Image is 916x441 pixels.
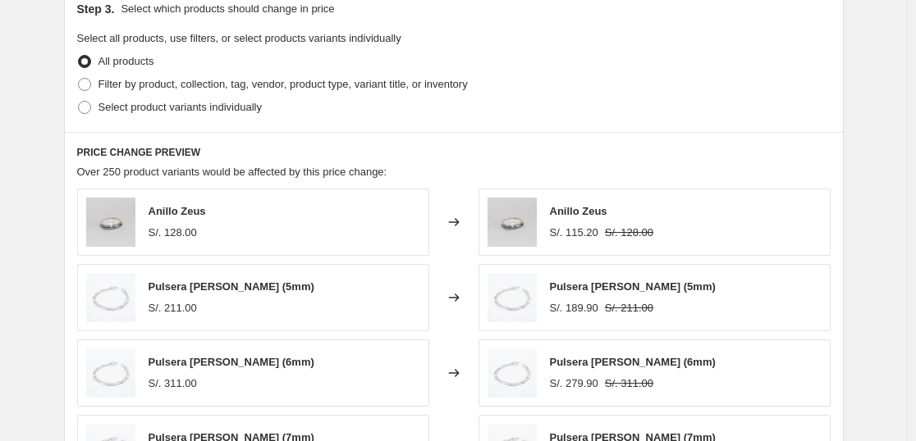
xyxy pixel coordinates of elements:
[488,273,537,322] img: PulseraDonato-01_80x.jpg
[86,198,135,247] img: ANILLOZEUS_80x.jpg
[98,78,468,90] span: Filter by product, collection, tag, vendor, product type, variant title, or inventory
[98,55,154,67] span: All products
[98,101,262,113] span: Select product variants individually
[86,348,135,398] img: PulseraDonato-01_80x.jpg
[605,302,653,314] span: S/. 211.00
[488,198,537,247] img: ANILLOZEUS_80x.jpg
[149,302,197,314] span: S/. 211.00
[605,226,653,239] span: S/. 128.00
[77,1,115,17] h2: Step 3.
[149,377,197,389] span: S/. 311.00
[149,226,197,239] span: S/. 128.00
[149,205,206,217] span: Anillo Zeus
[77,32,401,44] span: Select all products, use filters, or select products variants individually
[77,166,387,178] span: Over 250 product variants would be affected by this price change:
[605,377,653,389] span: S/. 311.00
[550,226,598,239] span: S/. 115.20
[550,377,598,389] span: S/. 279.90
[121,1,334,17] p: Select which products should change in price
[149,280,314,293] span: Pulsera [PERSON_NAME] (5mm)
[550,356,716,368] span: Pulsera [PERSON_NAME] (6mm)
[550,205,607,217] span: Anillo Zeus
[550,302,598,314] span: S/. 189.90
[86,273,135,322] img: PulseraDonato-01_80x.jpg
[488,348,537,398] img: PulseraDonato-01_80x.jpg
[77,146,831,159] h6: PRICE CHANGE PREVIEW
[149,356,314,368] span: Pulsera [PERSON_NAME] (6mm)
[550,280,716,293] span: Pulsera [PERSON_NAME] (5mm)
